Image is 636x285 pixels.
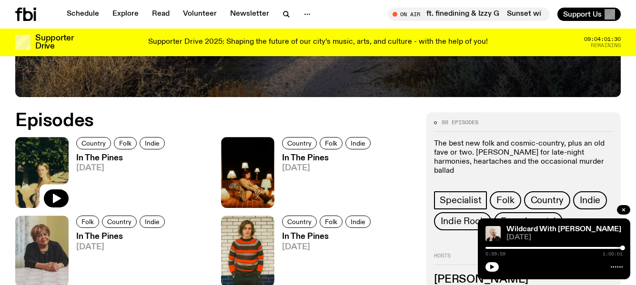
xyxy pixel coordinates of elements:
a: Indie [140,137,165,149]
h3: In The Pines [282,154,374,162]
span: Folk [325,218,337,226]
a: Indie [573,191,607,209]
a: Folk [76,216,99,228]
a: Country [102,216,137,228]
a: Folk [490,191,521,209]
a: Folk [114,137,137,149]
p: Supporter Drive 2025: Shaping the future of our city’s music, arts, and culture - with the help o... [148,38,488,47]
span: Indie [580,195,600,206]
h3: Supporter Drive [35,34,73,50]
span: Specialist [440,195,481,206]
span: [DATE] [282,164,374,172]
span: [DATE] [76,243,168,251]
span: Folk [119,139,131,147]
a: Country [282,216,317,228]
span: Country [81,139,106,147]
h2: Hosts [434,253,613,265]
span: Indie [145,218,160,226]
span: [DATE] [506,234,623,241]
a: Newsletter [224,8,275,21]
a: In The Pines[DATE] [69,154,168,208]
a: Folk [320,137,343,149]
span: 0:59:59 [485,252,505,256]
a: Indie [345,216,371,228]
button: Support Us [557,8,621,21]
h2: Episodes [15,112,415,129]
p: The best new folk and cosmic-country, plus an old fave or two. [PERSON_NAME] for late-night harmo... [434,139,613,176]
a: Wildcard With [PERSON_NAME] [506,226,621,233]
span: Folk [496,195,514,206]
span: Indie Rock [441,216,485,226]
span: 09:04:01:30 [584,37,621,42]
span: Indie [145,139,160,147]
a: Schedule [61,8,105,21]
span: Indie [351,139,365,147]
a: Experimental [494,212,563,230]
h3: [PERSON_NAME] [434,275,613,285]
span: Country [287,139,312,147]
span: Country [107,218,131,226]
a: Indie [140,216,165,228]
span: Experimental [501,216,556,226]
button: On AirSunset with [PERSON_NAME] ft. finedining & Izzy GSunset with [PERSON_NAME] ft. finedining &... [388,8,550,21]
h3: In The Pines [282,233,374,241]
a: Volunteer [177,8,222,21]
h3: In The Pines [76,233,168,241]
a: Indie Rock [434,212,491,230]
a: Country [524,191,571,209]
img: Stuart is smiling charmingly, wearing a black t-shirt against a stark white background. [485,226,501,241]
a: Folk [320,216,343,228]
span: Indie [351,218,365,226]
span: [DATE] [282,243,374,251]
a: Specialist [434,191,487,209]
span: 1:00:01 [603,252,623,256]
span: Support Us [563,10,602,19]
a: Country [282,137,317,149]
span: Remaining [591,43,621,48]
a: Read [146,8,175,21]
span: Country [531,195,564,206]
a: In The Pines[DATE] [274,154,374,208]
a: Explore [107,8,144,21]
h3: In The Pines [76,154,168,162]
a: Country [76,137,111,149]
span: Folk [81,218,94,226]
span: 88 episodes [442,120,478,125]
span: [DATE] [76,164,168,172]
span: Folk [325,139,337,147]
a: Indie [345,137,371,149]
span: Country [287,218,312,226]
